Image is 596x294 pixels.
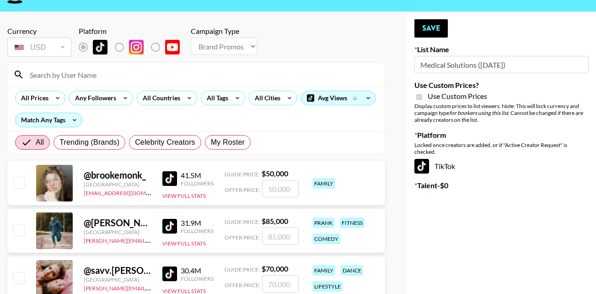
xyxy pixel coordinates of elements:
div: Currency [7,27,71,36]
div: TikTok [414,159,589,174]
span: Offer Price: [225,186,260,193]
strong: $ 70,000 [262,264,288,273]
input: Search by User Name [24,67,379,82]
div: Campaign Type [191,27,257,36]
div: Avg Views [301,91,376,105]
div: All Cities [249,91,282,105]
span: Celebrity Creators [135,137,195,148]
img: TikTok [162,219,177,234]
div: Followers [181,228,214,234]
div: @ brookemonk_ [84,169,151,181]
div: All Countries [137,91,182,105]
div: 30.4M [181,266,214,275]
input: 85,000 [262,228,299,245]
div: lifestyle [312,281,343,292]
img: TikTok [162,267,177,281]
div: 41.5M [181,171,214,180]
div: comedy [312,234,340,244]
label: Talent - $ 0 [414,181,589,190]
div: Any Followers [70,91,118,105]
div: Locked once creators are added, or if "Active Creator Request" is checked. [414,142,589,155]
div: Platform [79,27,187,36]
a: [PERSON_NAME][EMAIL_ADDRESS][DOMAIN_NAME] [84,283,219,292]
button: View Full Stats [162,192,206,199]
div: List locked to TikTok. [79,38,187,57]
div: [GEOGRAPHIC_DATA] [84,276,151,283]
span: Use Custom Prices [428,92,487,101]
em: for bookers using this list [449,109,508,116]
div: Followers [181,180,214,187]
div: family [312,178,335,189]
div: @ [PERSON_NAME].[PERSON_NAME] [84,217,151,229]
strong: $ 50,000 [262,169,288,178]
a: [EMAIL_ADDRESS][DOMAIN_NAME] [84,188,176,196]
div: prank [312,218,334,228]
div: Display custom prices to list viewers. Note: This will lock currency and campaign type . Cannot b... [414,103,589,123]
img: YouTube [165,40,180,54]
div: Followers [181,275,214,282]
div: All Tags [201,91,230,105]
span: My Roster [211,137,245,148]
span: Trending (Brands) [59,137,119,148]
img: TikTok [93,40,107,54]
span: Offer Price: [225,234,260,241]
div: Match Any Tags [16,113,82,127]
img: TikTok [162,171,177,186]
label: Platform [414,131,589,140]
button: View Full Stats [162,240,206,247]
span: Guide Price: [225,218,260,225]
div: family [312,265,335,276]
strong: $ 85,000 [262,217,288,225]
input: 70,000 [262,275,299,293]
input: 50,000 [262,180,299,197]
label: List Name [414,45,589,54]
span: Offer Price: [225,282,260,289]
span: Guide Price: [225,266,260,273]
label: Use Custom Prices? [414,81,589,90]
div: dance [341,265,363,276]
span: All [36,137,44,148]
a: [PERSON_NAME][EMAIL_ADDRESS][DOMAIN_NAME] [84,235,219,244]
div: All Prices [16,91,50,105]
button: Save [414,19,448,38]
div: fitness [340,218,365,228]
span: Guide Price: [225,171,260,178]
div: [GEOGRAPHIC_DATA] [84,229,151,235]
div: @ savv.[PERSON_NAME] [84,265,151,276]
img: Instagram [129,40,144,54]
div: [GEOGRAPHIC_DATA] [84,181,151,188]
img: TikTok [414,159,429,174]
div: 31.9M [181,218,214,228]
div: Currency is locked to USD [7,36,71,59]
div: USD [9,39,70,55]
